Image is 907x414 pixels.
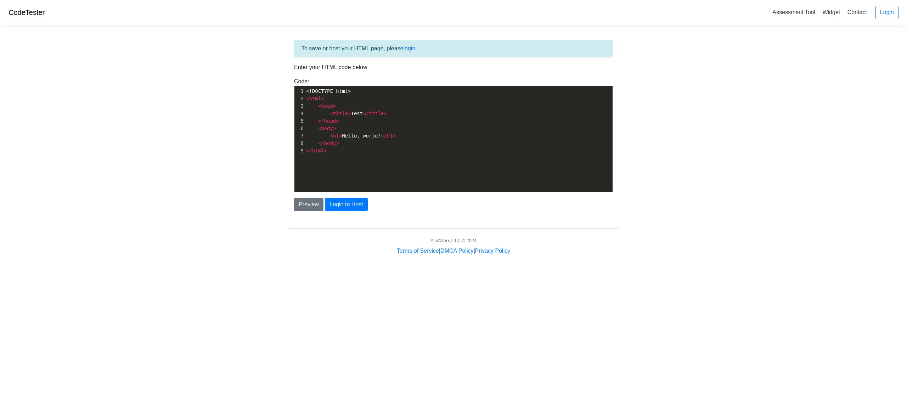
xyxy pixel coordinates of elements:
[318,103,321,109] span: <
[324,118,336,124] span: head
[306,88,351,94] span: <!DOCTYPE html>
[321,96,324,101] span: >
[363,111,369,116] span: </
[318,118,324,124] span: </
[333,103,336,109] span: >
[369,111,384,116] span: title
[819,6,843,18] a: Widget
[387,133,393,139] span: h1
[333,125,336,131] span: >
[324,148,327,153] span: >
[333,111,348,116] span: title
[404,45,416,51] a: login
[321,103,333,109] span: head
[294,125,305,132] div: 6
[770,6,818,18] a: Assessment Tool
[397,247,510,255] div: | |
[330,133,333,139] span: <
[440,248,473,254] a: DMCA Policy
[9,9,45,16] a: CodeTester
[306,111,387,116] span: Test
[294,63,613,72] p: Enter your HTML code below
[294,117,305,125] div: 5
[330,111,333,116] span: <
[312,148,324,153] span: html
[430,237,477,244] div: AcidWorx, LLC © 2024
[325,198,367,211] button: Login to Host
[306,148,312,153] span: </
[336,140,339,146] span: >
[875,6,898,19] a: Login
[348,111,351,116] span: >
[845,6,870,18] a: Contact
[306,133,396,139] span: Hello, world!
[294,132,305,140] div: 7
[294,88,305,95] div: 1
[321,125,333,131] span: body
[289,77,618,192] div: Code:
[393,133,395,139] span: >
[294,147,305,155] div: 9
[475,248,511,254] a: Privacy Policy
[336,118,339,124] span: >
[309,96,321,101] span: html
[324,140,336,146] span: body
[397,248,439,254] a: Terms of Service
[339,133,342,139] span: >
[294,198,323,211] button: Preview
[318,125,321,131] span: <
[294,140,305,147] div: 8
[306,96,309,101] span: <
[294,40,613,57] div: To save or host your HTML page, please .
[294,110,305,117] div: 4
[318,140,324,146] span: </
[381,133,387,139] span: </
[333,133,339,139] span: h1
[294,102,305,110] div: 3
[294,95,305,102] div: 2
[384,111,387,116] span: >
